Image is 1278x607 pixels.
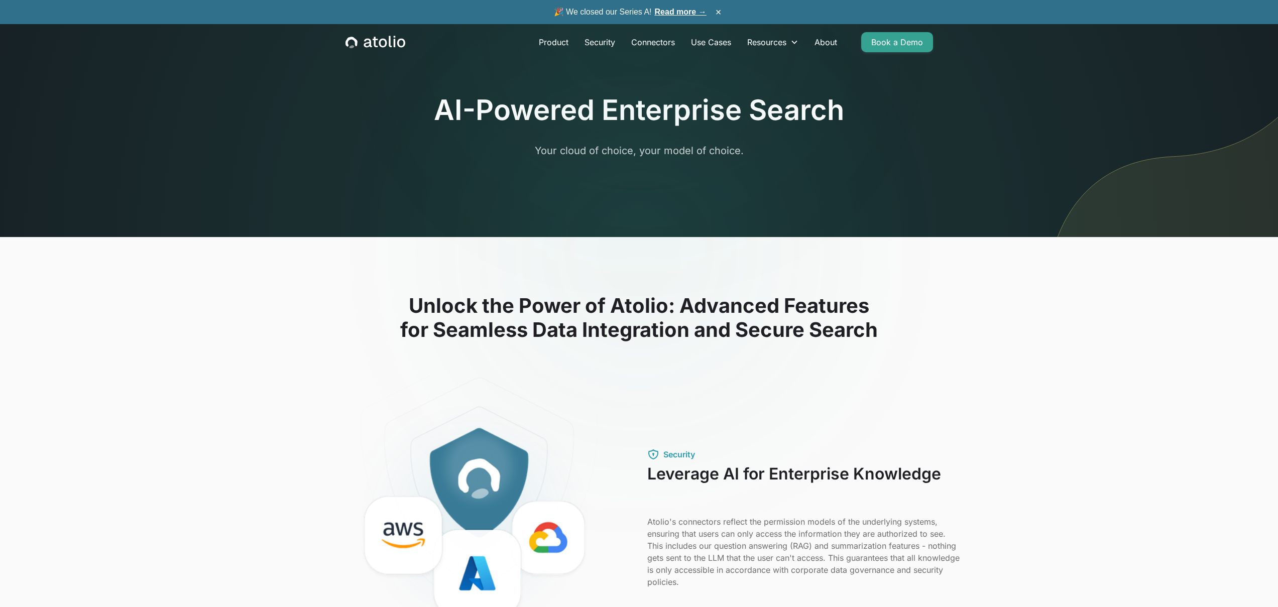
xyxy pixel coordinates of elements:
h1: AI-Powered Enterprise Search [434,93,844,127]
a: Read more → [655,8,707,16]
div: Resources [739,32,806,52]
p: Atolio's connectors reflect the permission models of the underlying systems, ensuring that users ... [647,516,961,588]
a: Book a Demo [861,32,933,52]
h3: Leverage AI for Enterprise Knowledge [647,464,961,504]
a: About [806,32,845,52]
a: home [345,36,405,49]
a: Connectors [623,32,683,52]
span: 🎉 We closed our Series A! [554,6,707,18]
h2: Unlock the Power of Atolio: Advanced Features for Seamless Data Integration and Secure Search [318,294,961,342]
a: Security [576,32,623,52]
img: line [1042,4,1278,237]
button: × [713,7,725,18]
a: Product [531,32,576,52]
div: Resources [747,36,786,48]
a: Use Cases [683,32,739,52]
div: Security [663,448,695,460]
p: Your cloud of choice, your model of choice. [446,143,832,158]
